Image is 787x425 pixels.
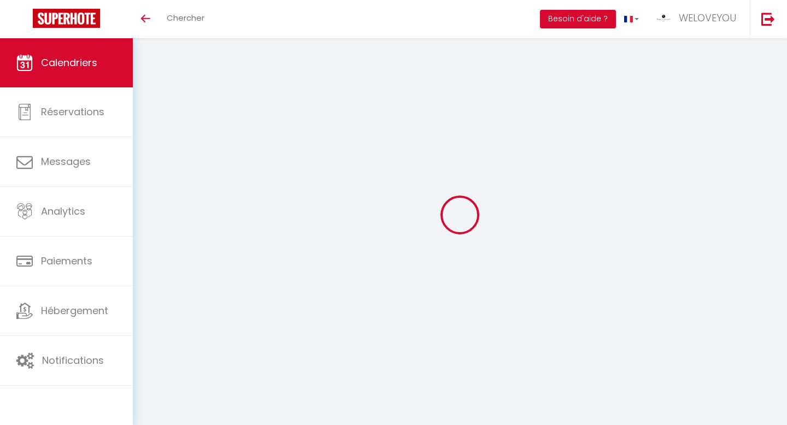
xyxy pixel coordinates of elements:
[761,12,775,26] img: logout
[41,254,92,268] span: Paiements
[679,11,736,25] span: WELOVEYOU
[41,105,104,119] span: Réservations
[41,56,97,69] span: Calendriers
[41,304,108,317] span: Hébergement
[42,353,104,367] span: Notifications
[540,10,616,28] button: Besoin d'aide ?
[167,12,204,23] span: Chercher
[33,9,100,28] img: Super Booking
[41,204,85,218] span: Analytics
[41,155,91,168] span: Messages
[655,10,672,26] img: ...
